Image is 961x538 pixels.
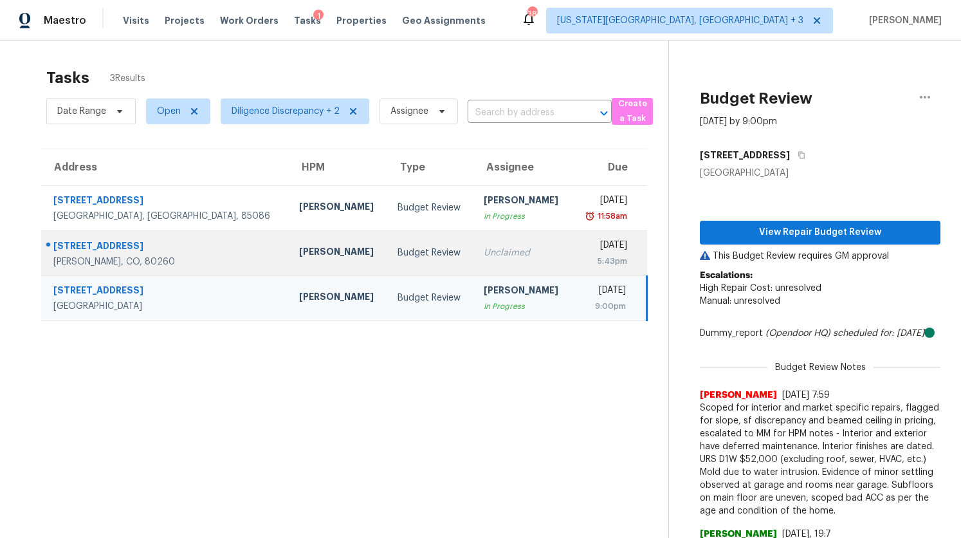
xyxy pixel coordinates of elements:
div: Budget Review [398,292,463,304]
h2: Budget Review [700,92,812,105]
div: 9:00pm [582,300,626,313]
i: scheduled for: [DATE] [833,329,924,338]
th: HPM [289,149,387,185]
span: [DATE] 7:59 [782,391,830,400]
span: Tasks [294,16,321,25]
span: Diligence Discrepancy + 2 [232,105,340,118]
span: Projects [165,14,205,27]
div: Budget Review [398,201,463,214]
span: Maestro [44,14,86,27]
div: [PERSON_NAME] [299,200,377,216]
span: Assignee [390,105,428,118]
th: Address [41,149,289,185]
span: 3 Results [110,72,145,85]
h2: Tasks [46,71,89,84]
img: Overdue Alarm Icon [585,210,595,223]
div: [DATE] [582,284,626,300]
th: Type [387,149,473,185]
span: View Repair Budget Review [710,225,930,241]
th: Assignee [473,149,572,185]
div: Budget Review [398,246,463,259]
span: Manual: unresolved [700,297,780,306]
div: 1 [313,10,324,23]
div: [STREET_ADDRESS] [53,239,279,255]
span: Geo Assignments [402,14,486,27]
div: [PERSON_NAME] [484,194,562,210]
div: [PERSON_NAME] [484,284,562,300]
div: In Progress [484,210,562,223]
span: [PERSON_NAME] [864,14,942,27]
span: Open [157,105,181,118]
span: [US_STATE][GEOGRAPHIC_DATA], [GEOGRAPHIC_DATA] + 3 [557,14,803,27]
div: Unclaimed [484,246,562,259]
div: 38 [527,8,536,21]
div: Dummy_report [700,327,940,340]
b: Escalations: [700,271,753,280]
th: Due [572,149,647,185]
div: 5:43pm [582,255,627,268]
span: Create a Task [618,97,646,126]
div: [GEOGRAPHIC_DATA] [53,300,279,313]
div: In Progress [484,300,562,313]
input: Search by address [468,103,576,123]
h5: [STREET_ADDRESS] [700,149,790,162]
span: Scoped for interior and market specific repairs, flagged for slope, sf discrepancy and beamed cei... [700,402,940,517]
div: [GEOGRAPHIC_DATA], [GEOGRAPHIC_DATA], 85086 [53,210,279,223]
div: [GEOGRAPHIC_DATA] [700,167,940,180]
p: This Budget Review requires GM approval [700,250,940,263]
div: 11:58am [595,210,627,223]
div: [DATE] [582,194,627,210]
span: [PERSON_NAME] [700,389,777,402]
button: Open [595,104,613,122]
span: Date Range [57,105,106,118]
div: [PERSON_NAME] [299,245,377,261]
div: [STREET_ADDRESS] [53,194,279,210]
span: High Repair Cost: unresolved [700,284,821,293]
i: (Opendoor HQ) [765,329,830,338]
span: Visits [123,14,149,27]
div: [PERSON_NAME] [299,290,377,306]
button: View Repair Budget Review [700,221,940,245]
div: [PERSON_NAME], CO, 80260 [53,255,279,268]
span: Budget Review Notes [767,361,874,374]
button: Create a Task [612,98,653,125]
div: [STREET_ADDRESS] [53,284,279,300]
span: Work Orders [220,14,279,27]
div: [DATE] by 9:00pm [700,115,777,128]
button: Copy Address [790,144,807,167]
div: [DATE] [582,239,627,255]
span: Properties [336,14,387,27]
